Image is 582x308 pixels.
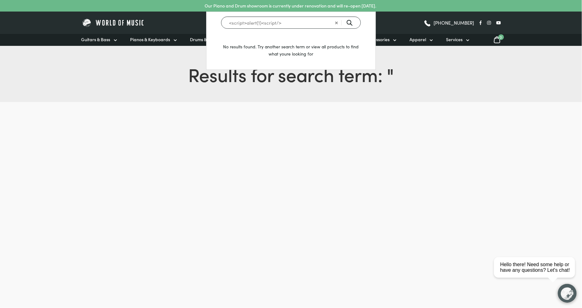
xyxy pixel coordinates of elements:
span: Accessories [367,36,390,43]
span: Apparel [410,36,426,43]
div: No results found. Try another search term or view all products to find what youre looking for [206,12,376,70]
span: Guitars & Bass [81,36,110,43]
img: World of Music [81,18,145,27]
span: Services [446,36,463,43]
iframe: Chat with our support team [492,239,582,308]
h1: Results for search term: " [81,61,501,87]
span: Clear [331,16,342,19]
p: Our Piano and Drum showroom is currently under renovation and will re-open [DATE]. [205,2,376,9]
span: Pianos & Keyboards [130,36,170,43]
span: 0 [498,34,504,40]
input: Search for a product ... [221,17,361,29]
span: [PHONE_NUMBER] [434,20,474,25]
a: [PHONE_NUMBER] [424,18,474,27]
span: Drums & Percussion [190,36,230,43]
